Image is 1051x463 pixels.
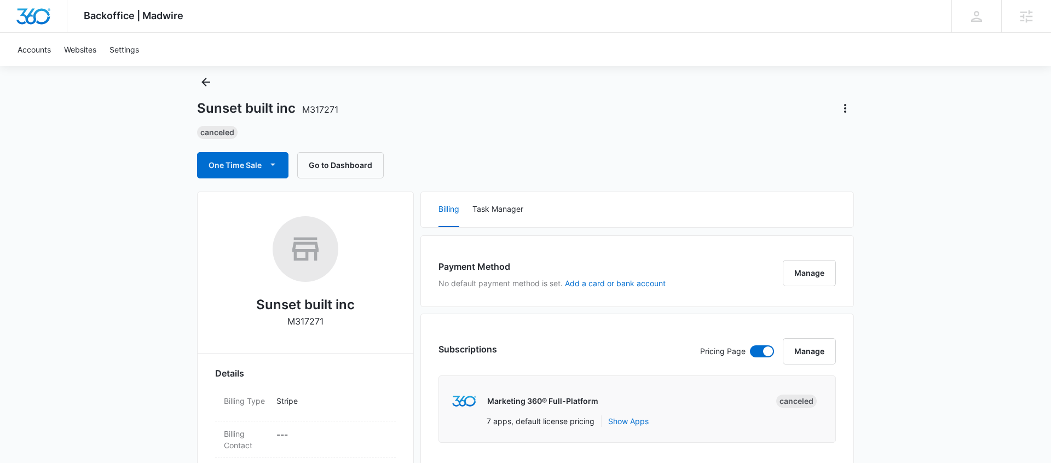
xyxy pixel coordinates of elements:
span: Details [215,367,244,380]
button: Billing [438,192,459,227]
a: Settings [103,33,146,66]
button: Task Manager [472,192,523,227]
p: No default payment method is set. [438,277,666,289]
h1: Sunset built inc [197,100,338,117]
p: Pricing Page [700,345,746,357]
button: Actions [836,100,854,117]
a: Websites [57,33,103,66]
h2: Sunset built inc [256,295,355,315]
dt: Billing Contact [224,428,268,451]
dt: Billing Type [224,395,268,407]
div: Canceled [197,126,238,139]
div: Canceled [776,395,817,408]
div: Billing TypeStripe [215,389,396,421]
dd: - - - [276,428,387,451]
span: Backoffice | Madwire [84,10,183,21]
button: Manage [783,260,836,286]
button: Show Apps [608,415,649,427]
button: Manage [783,338,836,364]
img: marketing360Logo [452,396,476,407]
p: Marketing 360® Full-Platform [487,396,598,407]
div: Billing Contact--- [215,421,396,458]
p: M317271 [287,315,324,328]
p: 7 apps, default license pricing [487,415,594,427]
span: M317271 [302,104,338,115]
p: Stripe [276,395,387,407]
button: One Time Sale [197,152,288,178]
button: Go to Dashboard [297,152,384,178]
h3: Subscriptions [438,343,497,356]
button: Add a card or bank account [565,280,666,287]
a: Accounts [11,33,57,66]
h3: Payment Method [438,260,666,273]
button: Back [197,73,215,91]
